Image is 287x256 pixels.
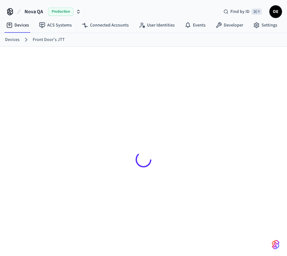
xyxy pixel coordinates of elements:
a: ACS Systems [34,20,77,31]
a: User Identities [134,20,180,31]
a: Devices [1,20,34,31]
img: SeamLogoGradient.69752ec5.svg [272,240,279,250]
span: Find by ID [230,9,250,15]
a: Connected Accounts [77,20,134,31]
span: ⌘ K [251,9,262,15]
button: OE [269,5,282,18]
div: Find by ID⌘ K [218,6,267,17]
a: Settings [248,20,282,31]
a: Developer [211,20,248,31]
a: Front Door's JTT [33,37,65,43]
a: Devices [5,37,20,43]
span: OE [270,6,281,17]
a: Events [180,20,211,31]
span: Production [48,8,73,16]
span: Nova QA [25,8,43,15]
